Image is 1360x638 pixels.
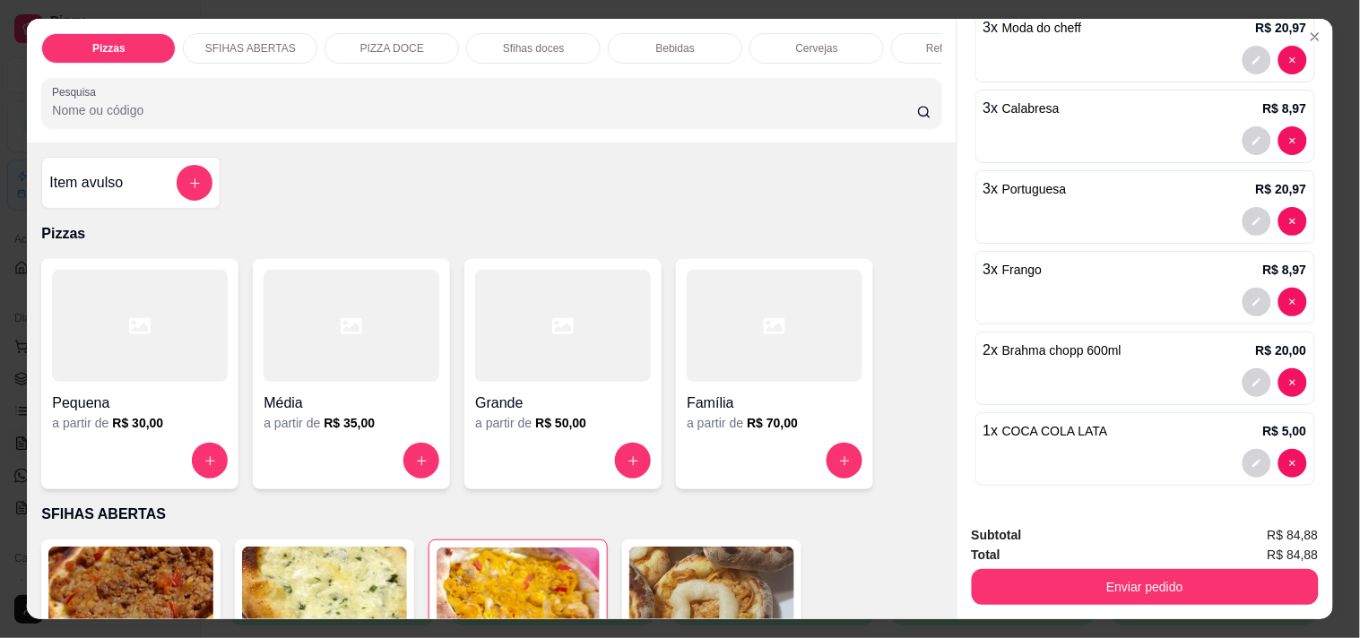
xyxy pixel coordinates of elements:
[615,443,651,478] button: increase-product-quantity
[49,172,123,194] h4: Item avulso
[747,414,798,432] h6: R$ 70,00
[1243,288,1271,316] button: decrease-product-quantity
[192,443,228,478] button: increase-product-quantity
[1278,207,1307,236] button: decrease-product-quantity
[1278,449,1307,478] button: decrease-product-quantity
[983,17,1082,39] p: 3 x
[264,414,439,432] div: a partir de
[1243,207,1271,236] button: decrease-product-quantity
[1278,46,1307,74] button: decrease-product-quantity
[52,392,228,414] h4: Pequena
[1268,525,1319,545] span: R$ 84,88
[1256,341,1307,359] p: R$ 20,00
[360,41,424,56] p: PIZZA DOCE
[1002,21,1081,35] span: Moda do cheff
[41,504,941,525] p: SFIHAS ABERTAS
[983,259,1043,280] p: 3 x
[983,340,1122,361] p: 2 x
[475,414,651,432] div: a partir de
[92,41,126,56] p: Pizzas
[687,392,862,414] h4: Família
[983,98,1060,119] p: 3 x
[1243,126,1271,155] button: decrease-product-quantity
[177,165,212,201] button: add-separate-item
[1256,180,1307,198] p: R$ 20,97
[656,41,695,56] p: Bebidas
[1002,182,1067,196] span: Portuguesa
[687,414,862,432] div: a partir de
[1278,126,1307,155] button: decrease-product-quantity
[1243,449,1271,478] button: decrease-product-quantity
[1256,19,1307,37] p: R$ 20,97
[1263,422,1307,440] p: R$ 5,00
[1002,263,1042,277] span: Frango
[1002,101,1060,116] span: Calabresa
[1301,22,1330,51] button: Close
[1243,46,1271,74] button: decrease-product-quantity
[983,420,1108,442] p: 1 x
[1002,424,1108,438] span: COCA COLA LATA
[926,41,991,56] p: Refrigerantes
[972,528,1022,542] strong: Subtotal
[972,569,1319,605] button: Enviar pedido
[112,414,163,432] h6: R$ 30,00
[324,414,375,432] h6: R$ 35,00
[1278,368,1307,397] button: decrease-product-quantity
[52,414,228,432] div: a partir de
[1002,343,1122,358] span: Brahma chopp 600ml
[1278,288,1307,316] button: decrease-product-quantity
[41,223,941,245] p: Pizzas
[475,392,651,414] h4: Grande
[1243,368,1271,397] button: decrease-product-quantity
[503,41,565,56] p: Sfihas doces
[403,443,439,478] button: increase-product-quantity
[972,547,1001,562] strong: Total
[983,178,1067,200] p: 3 x
[535,414,586,432] h6: R$ 50,00
[264,392,439,414] h4: Média
[796,41,838,56] p: Cervejas
[1263,99,1307,117] p: R$ 8,97
[205,41,296,56] p: SFIHAS ABERTAS
[52,84,102,99] label: Pesquisa
[827,443,862,478] button: increase-product-quantity
[1268,545,1319,565] span: R$ 84,88
[52,101,917,119] input: Pesquisa
[1263,261,1307,279] p: R$ 8,97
